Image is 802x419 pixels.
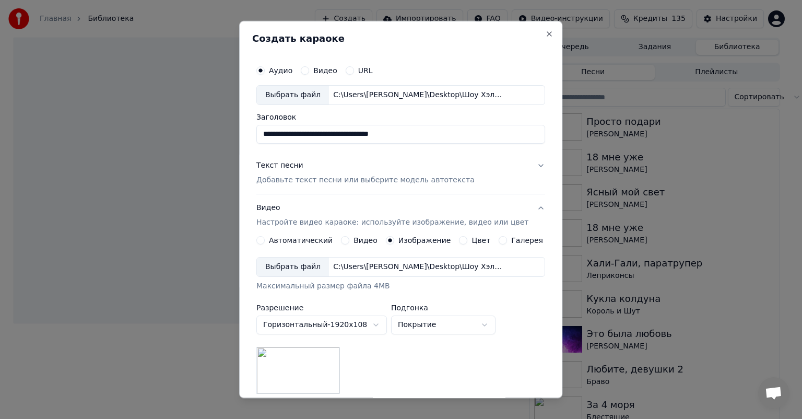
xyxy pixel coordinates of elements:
[512,237,544,244] label: Галерея
[256,203,528,228] div: Видео
[256,217,528,228] p: Настройте видео караоке: используйте изображение, видео или цвет
[256,281,545,292] div: Максимальный размер файла 4MB
[358,67,373,74] label: URL
[269,67,292,74] label: Аудио
[257,258,329,276] div: Выбрать файл
[269,237,333,244] label: Автоматический
[398,237,451,244] label: Изображение
[252,34,549,43] h2: Создать караоке
[256,152,545,194] button: Текст песниДобавьте текст песни или выберите модель автотекста
[256,113,545,121] label: Заголовок
[329,90,506,100] div: C:\Users\[PERSON_NAME]\Desktop\Шоу Хэллоу\Громче-Шоу\Караоке\Песни\[PERSON_NAME] и [PERSON_NAME] ...
[256,175,475,185] p: Добавьте текст песни или выберите модель автотекста
[257,86,329,104] div: Выбрать файл
[256,304,387,311] label: Разрешение
[353,237,378,244] label: Видео
[256,160,303,171] div: Текст песни
[472,237,491,244] label: Цвет
[256,194,545,236] button: ВидеоНастройте видео караоке: используйте изображение, видео или цвет
[329,262,506,272] div: C:\Users\[PERSON_NAME]\Desktop\Шоу Хэллоу\Громче-Шоу\Караоке\Картинки для караоке\Готово\[PERSON_...
[391,304,496,311] label: Подгонка
[313,67,337,74] label: Видео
